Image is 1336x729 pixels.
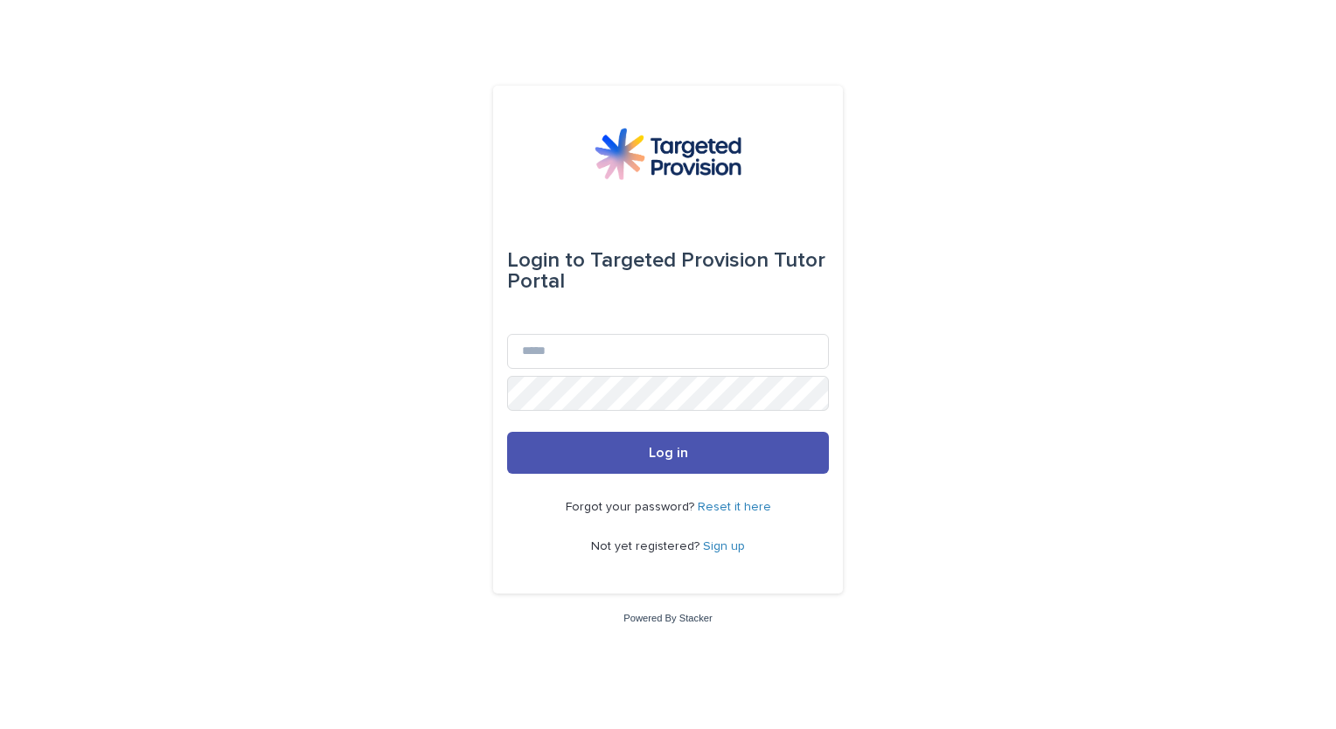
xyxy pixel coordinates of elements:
span: Not yet registered? [591,540,703,552]
span: Log in [649,446,688,460]
a: Reset it here [698,501,771,513]
button: Log in [507,432,829,474]
span: Login to [507,250,585,271]
a: Powered By Stacker [623,613,712,623]
span: Forgot your password? [566,501,698,513]
a: Sign up [703,540,745,552]
div: Targeted Provision Tutor Portal [507,236,829,306]
img: M5nRWzHhSzIhMunXDL62 [595,128,741,180]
